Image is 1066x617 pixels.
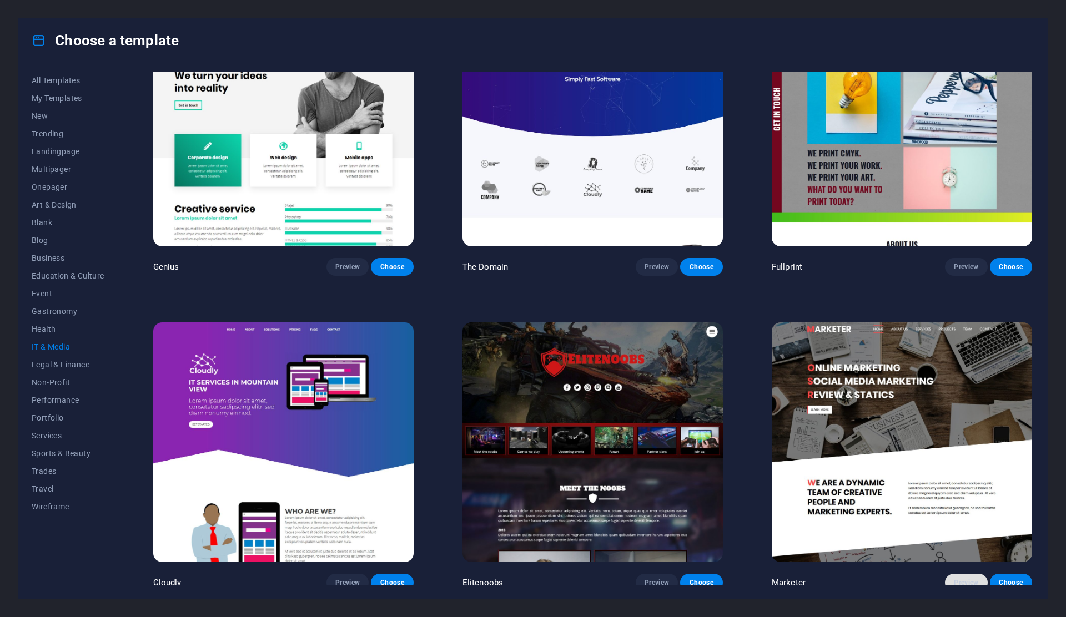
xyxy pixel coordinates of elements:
[153,322,414,562] img: Cloudly
[32,396,104,404] span: Performance
[32,498,104,515] button: Wireframe
[326,574,369,591] button: Preview
[371,258,413,276] button: Choose
[462,261,508,272] p: The Domain
[335,578,360,587] span: Preview
[32,467,104,476] span: Trades
[380,262,404,271] span: Choose
[380,578,404,587] span: Choose
[32,338,104,356] button: IT & Media
[32,236,104,245] span: Blog
[32,360,104,369] span: Legal & Finance
[32,160,104,178] button: Multipager
[326,258,369,276] button: Preview
[32,32,179,49] h4: Choose a template
[32,378,104,387] span: Non-Profit
[636,574,678,591] button: Preview
[32,72,104,89] button: All Templates
[32,342,104,351] span: IT & Media
[32,107,104,125] button: New
[32,143,104,160] button: Landingpage
[335,262,360,271] span: Preview
[32,289,104,298] span: Event
[32,444,104,462] button: Sports & Beauty
[32,165,104,174] span: Multipager
[153,577,182,588] p: Cloudly
[32,480,104,498] button: Travel
[32,462,104,480] button: Trades
[32,200,104,209] span: Art & Design
[462,577,503,588] p: Elitenoobs
[32,307,104,316] span: Gastronomy
[153,6,414,246] img: Genius
[954,578,978,587] span: Preview
[153,261,179,272] p: Genius
[999,578,1023,587] span: Choose
[999,262,1023,271] span: Choose
[32,356,104,373] button: Legal & Finance
[32,112,104,120] span: New
[32,449,104,458] span: Sports & Beauty
[32,484,104,493] span: Travel
[645,262,669,271] span: Preview
[772,261,802,272] p: Fullprint
[32,427,104,444] button: Services
[32,196,104,214] button: Art & Design
[462,6,723,246] img: The Domain
[32,391,104,409] button: Performance
[772,577,806,588] p: Marketer
[689,578,713,587] span: Choose
[32,409,104,427] button: Portfolio
[32,214,104,231] button: Blank
[772,6,1032,246] img: Fullprint
[32,231,104,249] button: Blog
[32,147,104,156] span: Landingpage
[32,320,104,338] button: Health
[32,413,104,422] span: Portfolio
[32,302,104,320] button: Gastronomy
[645,578,669,587] span: Preview
[371,574,413,591] button: Choose
[680,574,722,591] button: Choose
[32,249,104,267] button: Business
[680,258,722,276] button: Choose
[32,129,104,138] span: Trending
[32,89,104,107] button: My Templates
[689,262,713,271] span: Choose
[32,254,104,262] span: Business
[945,574,987,591] button: Preview
[32,373,104,391] button: Non-Profit
[990,574,1032,591] button: Choose
[32,431,104,440] span: Services
[990,258,1032,276] button: Choose
[32,218,104,227] span: Blank
[32,502,104,511] span: Wireframe
[954,262,978,271] span: Preview
[32,125,104,143] button: Trending
[32,183,104,191] span: Onepager
[32,325,104,333] span: Health
[32,76,104,85] span: All Templates
[32,94,104,103] span: My Templates
[32,267,104,285] button: Education & Culture
[772,322,1032,562] img: Marketer
[462,322,723,562] img: Elitenoobs
[636,258,678,276] button: Preview
[32,178,104,196] button: Onepager
[32,285,104,302] button: Event
[32,271,104,280] span: Education & Culture
[945,258,987,276] button: Preview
